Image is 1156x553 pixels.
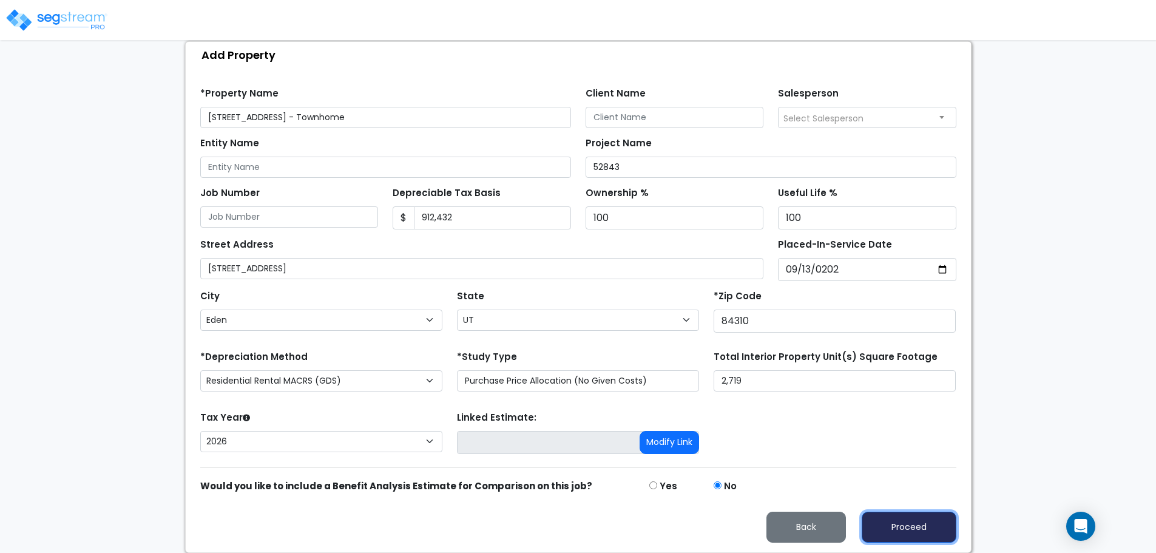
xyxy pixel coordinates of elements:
label: *Depreciation Method [200,350,308,364]
label: *Property Name [200,87,279,101]
label: Placed-In-Service Date [778,238,892,252]
a: Back [757,518,856,534]
img: logo_pro_r.png [5,8,108,32]
div: Add Property [192,42,971,68]
span: $ [393,206,414,229]
label: *Zip Code [714,290,762,304]
input: Street Address [200,258,764,279]
label: Client Name [586,87,646,101]
input: Client Name [586,107,764,128]
label: Job Number [200,186,260,200]
input: 0.00 [414,206,571,229]
label: Useful Life % [778,186,837,200]
label: Street Address [200,238,274,252]
label: No [724,480,737,494]
label: Salesperson [778,87,839,101]
label: Yes [660,480,677,494]
input: total square foot [714,370,956,392]
div: Open Intercom Messenger [1066,512,1095,541]
button: Back [766,512,846,543]
button: Proceed [862,512,956,543]
label: State [457,290,484,304]
label: Total Interior Property Unit(s) Square Footage [714,350,938,364]
label: Ownership % [586,186,649,200]
input: Ownership % [586,206,764,229]
span: Select Salesperson [783,112,864,124]
label: Depreciable Tax Basis [393,186,501,200]
label: Tax Year [200,411,250,425]
input: Zip Code [714,310,956,333]
input: Project Name [586,157,956,178]
input: Property Name [200,107,571,128]
strong: Would you like to include a Benefit Analysis Estimate for Comparison on this job? [200,480,592,492]
input: Job Number [200,206,379,228]
label: Linked Estimate: [457,411,536,425]
label: *Study Type [457,350,517,364]
input: Entity Name [200,157,571,178]
label: Project Name [586,137,652,151]
input: Useful Life % [778,206,956,229]
label: City [200,290,220,304]
button: Modify Link [640,431,699,454]
label: Entity Name [200,137,259,151]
